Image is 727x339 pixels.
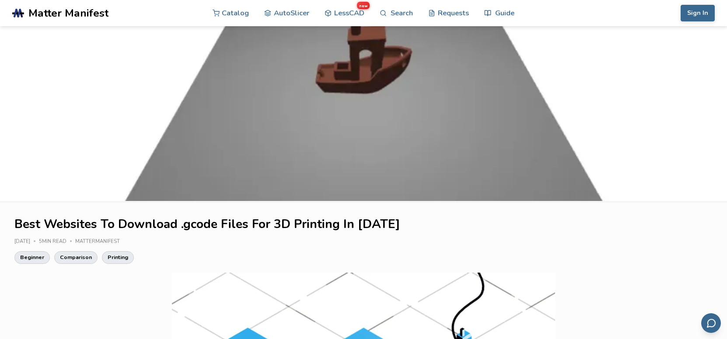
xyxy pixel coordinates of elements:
a: Beginner [14,251,50,263]
button: Sign In [681,5,715,21]
span: new [357,2,370,9]
a: Printing [102,251,134,263]
h1: Best Websites To Download .gcode Files For 3D Printing In [DATE] [14,218,713,231]
div: MatterManifest [75,239,126,245]
div: [DATE] [14,239,39,245]
button: Send feedback via email [701,313,721,333]
span: Matter Manifest [28,7,108,19]
div: 5 min read [39,239,75,245]
a: Comparison [54,251,98,263]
